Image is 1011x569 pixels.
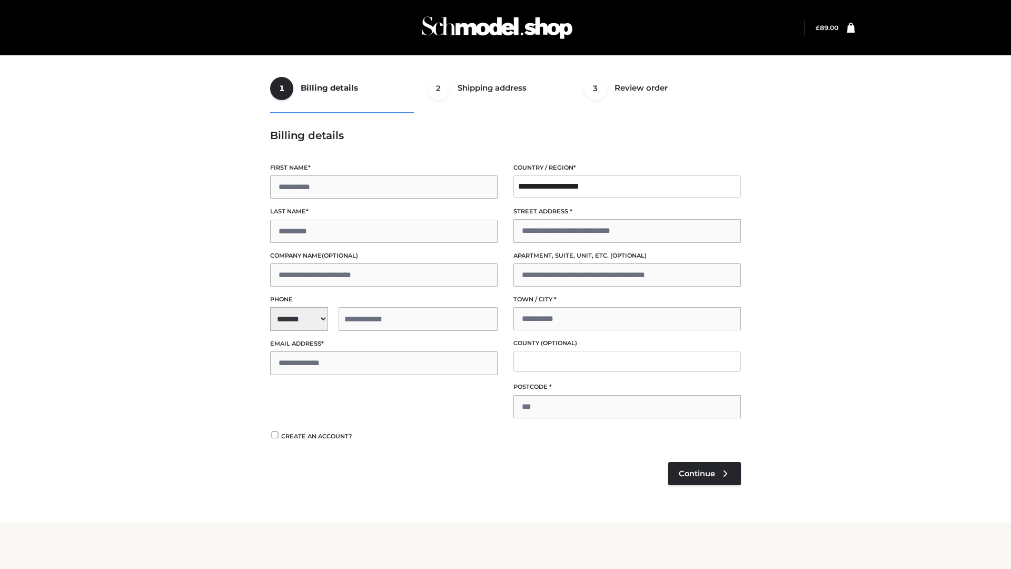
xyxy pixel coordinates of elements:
[270,339,498,349] label: Email address
[513,251,741,261] label: Apartment, suite, unit, etc.
[270,431,280,438] input: Create an account?
[513,338,741,348] label: County
[816,24,838,32] bdi: 89.00
[513,382,741,392] label: Postcode
[541,339,577,347] span: (optional)
[513,295,741,305] label: Town / City
[270,207,498,217] label: Last name
[270,251,498,261] label: Company name
[513,163,741,173] label: Country / Region
[668,462,741,485] a: Continue
[270,295,498,305] label: Phone
[513,207,741,217] label: Street address
[816,24,820,32] span: £
[270,163,498,173] label: First name
[270,129,741,142] h3: Billing details
[281,433,352,440] span: Create an account?
[679,469,715,478] span: Continue
[322,252,358,259] span: (optional)
[610,252,647,259] span: (optional)
[816,24,838,32] a: £89.00
[418,7,576,48] img: Schmodel Admin 964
